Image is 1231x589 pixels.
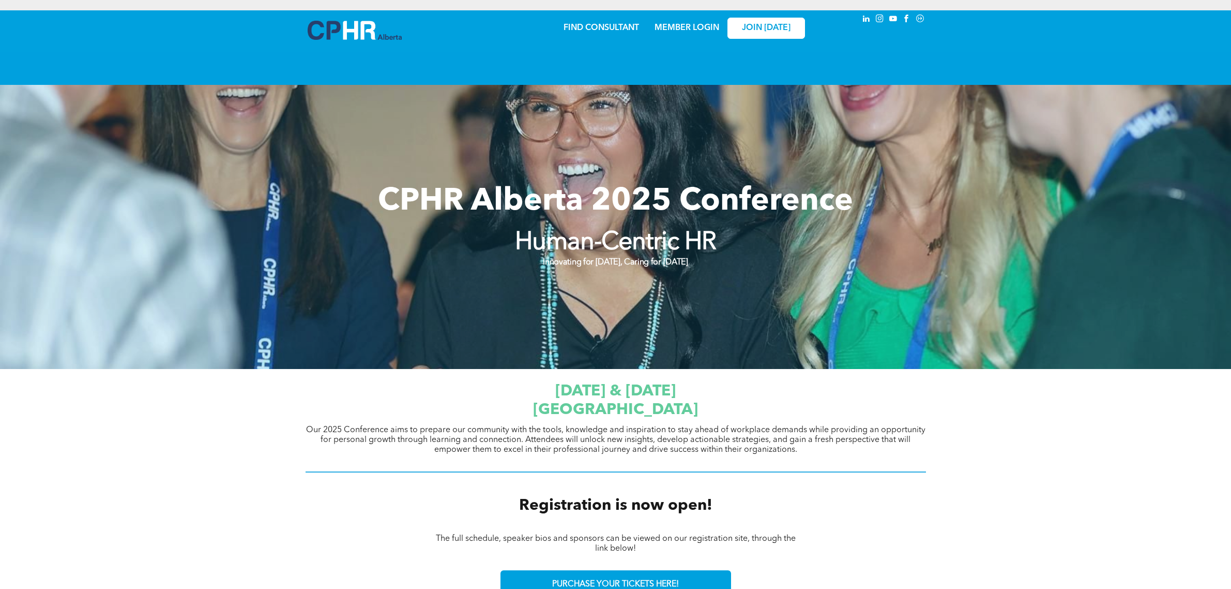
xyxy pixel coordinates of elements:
a: linkedin [861,13,872,27]
span: [GEOGRAPHIC_DATA] [533,402,698,418]
a: youtube [888,13,899,27]
span: Our 2025 Conference aims to prepare our community with the tools, knowledge and inspiration to st... [306,426,925,454]
a: Social network [915,13,926,27]
span: [DATE] & [DATE] [555,384,676,399]
a: facebook [901,13,913,27]
span: The full schedule, speaker bios and sponsors can be viewed on our registration site, through the ... [436,535,796,553]
span: Registration is now open! [519,498,712,513]
strong: Human-Centric HR [515,230,717,255]
a: JOIN [DATE] [727,18,805,39]
img: A blue and white logo for cp alberta [308,21,402,40]
a: instagram [874,13,886,27]
span: CPHR Alberta 2025 Conference [378,186,853,217]
strong: Innovating for [DATE], Caring for [DATE] [543,258,688,267]
span: JOIN [DATE] [742,23,791,33]
a: MEMBER LOGIN [655,24,719,32]
a: FIND CONSULTANT [564,24,639,32]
